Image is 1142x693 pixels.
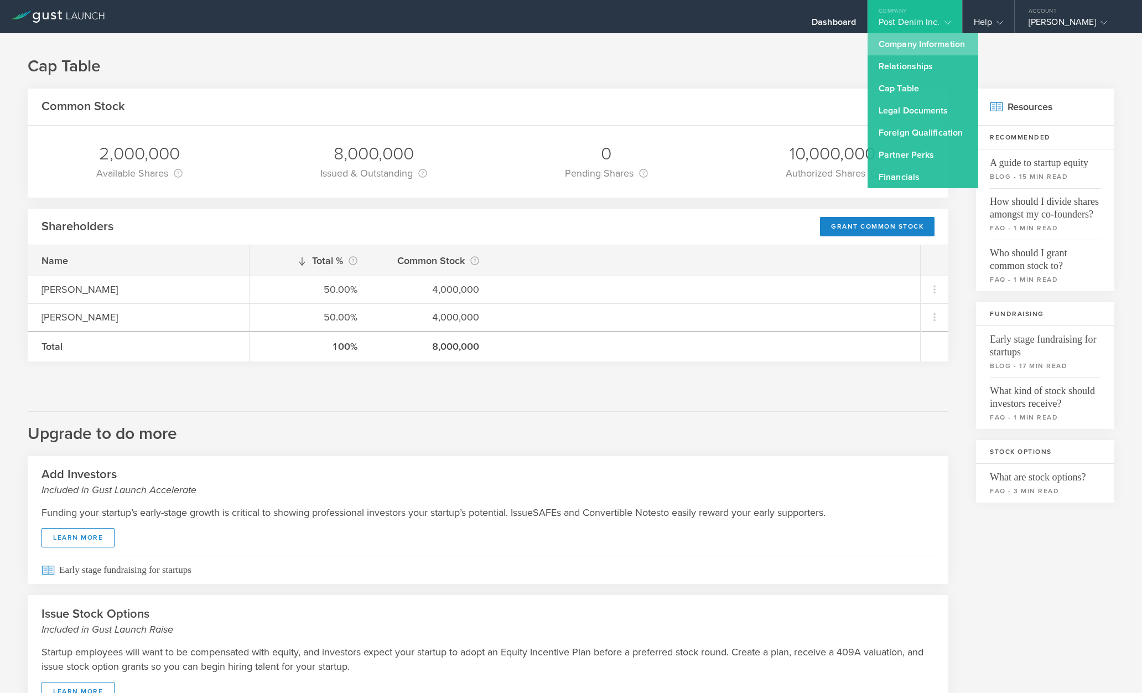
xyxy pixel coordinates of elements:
div: 50.00% [263,310,357,324]
div: 10,000,000 [786,142,880,166]
h2: Upgrade to do more [28,411,948,445]
a: What are stock options?faq - 3 min read [976,464,1114,503]
a: How should I divide shares amongst my co-founders?faq - 1 min read [976,188,1114,240]
h2: Add Investors [41,467,935,497]
h2: Shareholders [41,219,113,235]
div: Dashboard [812,17,856,33]
small: Included in Gust Launch Accelerate [41,483,935,497]
h2: Common Stock [41,99,125,115]
div: 8,000,000 [385,339,479,354]
h1: Cap Table [28,55,1114,77]
small: faq - 1 min read [990,223,1101,233]
div: 0 [565,142,648,166]
span: Who should I grant common stock to? [990,240,1101,272]
div: Total [41,339,235,354]
div: [PERSON_NAME] [41,282,235,297]
div: Name [41,254,235,268]
a: A guide to startup equityblog - 15 min read [976,149,1114,188]
span: How should I divide shares amongst my co-founders? [990,188,1101,221]
span: SAFEs and Convertible Notes [533,505,661,520]
small: blog - 17 min read [990,361,1101,371]
h3: Fundraising [976,302,1114,326]
div: 2,000,000 [96,142,183,166]
div: 4,000,000 [385,310,479,324]
small: faq - 3 min read [990,486,1101,496]
span: What are stock options? [990,464,1101,484]
div: 8,000,000 [320,142,427,166]
div: Post Denim Inc. [879,17,951,33]
div: Common Stock [385,253,479,268]
small: faq - 1 min read [990,275,1101,285]
a: Early stage fundraising for startups [28,556,948,584]
div: Total % [263,253,357,268]
a: What kind of stock should investors receive?faq - 1 min read [976,377,1114,429]
p: Startup employees will want to be compensated with equity, and investors expect your startup to a... [41,645,935,674]
span: A guide to startup equity [990,149,1101,169]
div: Grant Common Stock [820,217,935,236]
small: blog - 15 min read [990,172,1101,182]
div: Available Shares [96,166,183,181]
a: Early stage fundraising for startupsblog - 17 min read [976,326,1114,377]
h3: Recommended [976,126,1114,149]
span: Early stage fundraising for startups [41,556,935,584]
div: 4,000,000 [385,282,479,297]
div: Authorized Shares [786,166,880,181]
iframe: Chat Widget [1087,640,1142,693]
small: faq - 1 min read [990,412,1101,422]
p: Funding your startup’s early-stage growth is critical to showing professional investors your star... [41,505,935,520]
div: Pending Shares [565,166,648,181]
div: [PERSON_NAME] [1029,17,1123,33]
div: 100% [263,339,357,354]
a: Who should I grant common stock to?faq - 1 min read [976,240,1114,291]
small: Included in Gust Launch Raise [41,622,935,637]
div: [PERSON_NAME] [41,310,235,324]
h2: Resources [976,89,1114,126]
div: Help [974,17,1003,33]
span: Early stage fundraising for startups [990,326,1101,359]
h3: Stock Options [976,440,1114,464]
h2: Issue Stock Options [41,606,935,637]
span: What kind of stock should investors receive? [990,377,1101,410]
div: 50.00% [263,282,357,297]
a: learn more [41,528,115,547]
div: Issued & Outstanding [320,166,427,181]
